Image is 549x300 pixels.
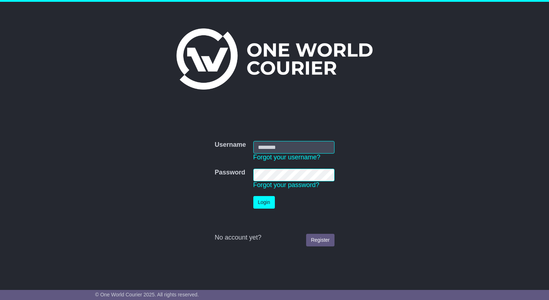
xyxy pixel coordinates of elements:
[306,234,334,246] a: Register
[253,154,320,161] a: Forgot your username?
[214,141,246,149] label: Username
[214,234,334,242] div: No account yet?
[176,28,373,90] img: One World
[95,292,199,297] span: © One World Courier 2025. All rights reserved.
[253,181,319,188] a: Forgot your password?
[253,196,275,209] button: Login
[214,169,245,177] label: Password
